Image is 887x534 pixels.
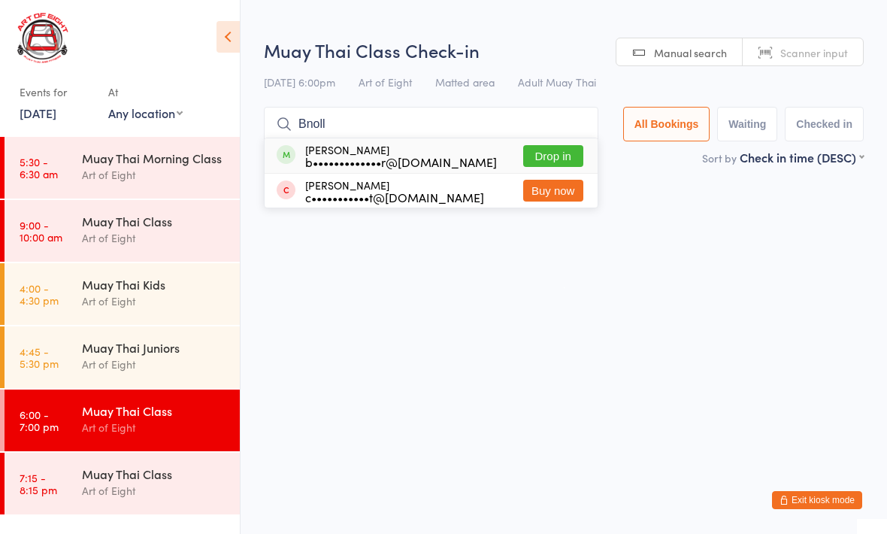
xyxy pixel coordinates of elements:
[82,150,227,166] div: Muay Thai Morning Class
[359,74,412,90] span: Art of Eight
[780,45,848,60] span: Scanner input
[305,191,484,203] div: c•••••••••••t@[DOMAIN_NAME]
[5,137,240,199] a: 5:30 -6:30 amMuay Thai Morning ClassArt of Eight
[82,339,227,356] div: Muay Thai Juniors
[305,179,484,203] div: [PERSON_NAME]
[20,408,59,432] time: 6:00 - 7:00 pm
[82,166,227,184] div: Art of Eight
[740,149,864,165] div: Check in time (DESC)
[20,282,59,306] time: 4:00 - 4:30 pm
[15,11,71,65] img: Art of Eight
[5,263,240,325] a: 4:00 -4:30 pmMuay Thai KidsArt of Eight
[654,45,727,60] span: Manual search
[264,38,864,62] h2: Muay Thai Class Check-in
[20,156,58,180] time: 5:30 - 6:30 am
[82,466,227,482] div: Muay Thai Class
[5,390,240,451] a: 6:00 -7:00 pmMuay Thai ClassArt of Eight
[305,156,497,168] div: b•••••••••••••r@[DOMAIN_NAME]
[264,107,598,141] input: Search
[20,345,59,369] time: 4:45 - 5:30 pm
[82,482,227,499] div: Art of Eight
[20,80,93,105] div: Events for
[82,229,227,247] div: Art of Eight
[305,144,497,168] div: [PERSON_NAME]
[20,219,62,243] time: 9:00 - 10:00 am
[5,326,240,388] a: 4:45 -5:30 pmMuay Thai JuniorsArt of Eight
[518,74,596,90] span: Adult Muay Thai
[108,105,183,121] div: Any location
[82,356,227,373] div: Art of Eight
[82,213,227,229] div: Muay Thai Class
[623,107,710,141] button: All Bookings
[772,491,862,509] button: Exit kiosk mode
[5,453,240,514] a: 7:15 -8:15 pmMuay Thai ClassArt of Eight
[82,402,227,419] div: Muay Thai Class
[523,180,583,202] button: Buy now
[82,276,227,293] div: Muay Thai Kids
[435,74,495,90] span: Matted area
[82,419,227,436] div: Art of Eight
[108,80,183,105] div: At
[5,200,240,262] a: 9:00 -10:00 amMuay Thai ClassArt of Eight
[20,105,56,121] a: [DATE]
[717,107,777,141] button: Waiting
[264,74,335,90] span: [DATE] 6:00pm
[523,145,583,167] button: Drop in
[82,293,227,310] div: Art of Eight
[702,150,737,165] label: Sort by
[785,107,864,141] button: Checked in
[20,472,57,496] time: 7:15 - 8:15 pm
